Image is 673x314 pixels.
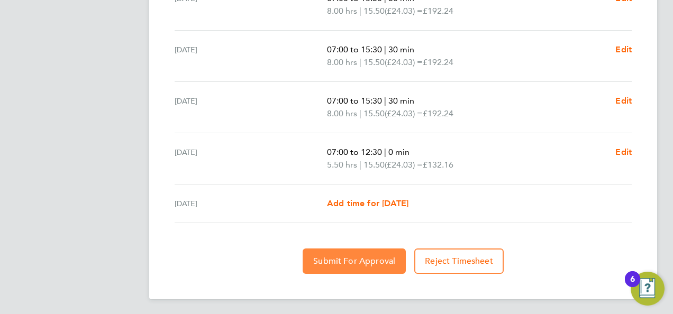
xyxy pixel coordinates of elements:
a: Edit [615,43,632,56]
span: 8.00 hrs [327,57,357,67]
span: 5.50 hrs [327,160,357,170]
span: 15.50 [363,5,385,17]
span: | [359,108,361,118]
a: Add time for [DATE] [327,197,408,210]
span: £132.16 [423,160,453,170]
div: [DATE] [175,197,327,210]
span: Submit For Approval [313,256,395,266]
span: 15.50 [363,56,385,69]
span: (£24.03) = [385,57,423,67]
a: Edit [615,146,632,159]
button: Reject Timesheet [414,248,504,274]
span: 30 min [388,96,414,106]
div: [DATE] [175,95,327,120]
span: (£24.03) = [385,108,423,118]
span: 15.50 [363,159,385,171]
button: Open Resource Center, 6 new notifications [631,272,665,306]
span: £192.24 [423,108,453,118]
div: [DATE] [175,43,327,69]
span: (£24.03) = [385,6,423,16]
div: 6 [630,279,635,293]
span: Reject Timesheet [425,256,493,266]
div: [DATE] [175,146,327,171]
span: 07:00 to 15:30 [327,96,382,106]
span: 15.50 [363,107,385,120]
a: Edit [615,95,632,107]
span: 0 min [388,147,410,157]
span: | [384,96,386,106]
span: Edit [615,44,632,54]
span: | [384,147,386,157]
span: £192.24 [423,6,453,16]
span: | [359,57,361,67]
span: 8.00 hrs [327,108,357,118]
span: Edit [615,96,632,106]
span: Add time for [DATE] [327,198,408,208]
span: 8.00 hrs [327,6,357,16]
span: | [384,44,386,54]
button: Submit For Approval [303,248,406,274]
span: Edit [615,147,632,157]
span: 07:00 to 15:30 [327,44,382,54]
span: £192.24 [423,57,453,67]
span: | [359,6,361,16]
span: 07:00 to 12:30 [327,147,382,157]
span: | [359,160,361,170]
span: (£24.03) = [385,160,423,170]
span: 30 min [388,44,414,54]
